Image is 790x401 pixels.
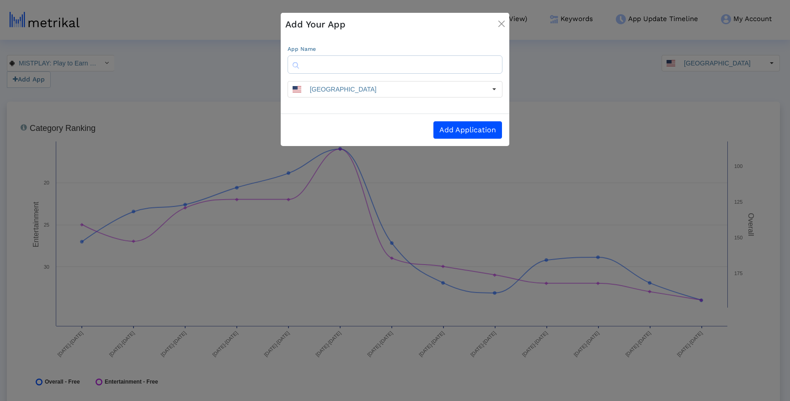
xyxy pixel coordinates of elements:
button: Add Application [433,121,502,139]
img: modal-close.png [498,21,505,27]
label: App Name [288,45,316,53]
div: Select [486,81,502,97]
button: Close [491,10,512,36]
h5: Add Your App [285,17,346,31]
